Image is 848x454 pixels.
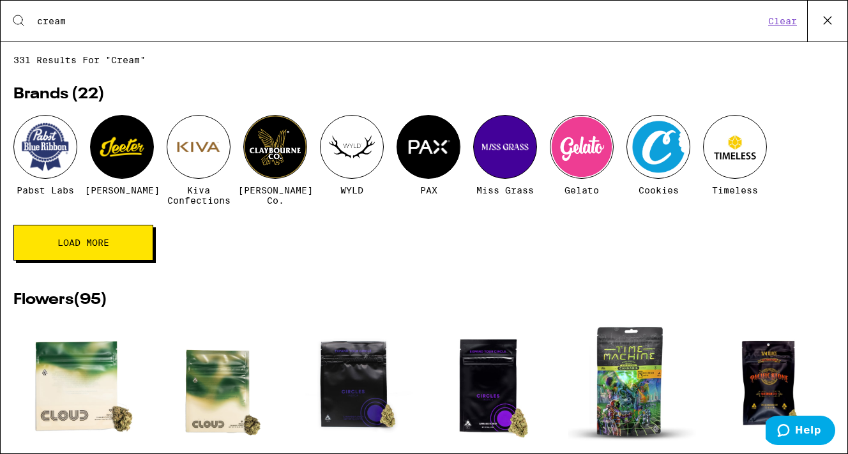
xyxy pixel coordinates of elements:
[13,55,835,65] span: 331 results for "cream"
[291,321,419,448] img: Circles Base Camp - Dreamonade - 7g
[36,15,764,27] input: Search for products & categories
[568,321,696,448] img: Time Machine - Blue Dream - 28g
[13,292,835,308] h2: Flowers ( 95 )
[712,185,758,195] span: Timeless
[707,321,835,448] img: Pacific Stone - Blue Dream - 7g
[430,321,557,448] img: Circles Base Camp - Dreamonade - 3.5g
[13,225,153,261] button: Load More
[85,185,160,195] span: [PERSON_NAME]
[238,185,313,206] span: [PERSON_NAME] Co.
[764,15,801,27] button: Clear
[17,185,74,195] span: Pabst Labs
[564,185,599,195] span: Gelato
[476,185,534,195] span: Miss Grass
[340,185,363,195] span: WYLD
[13,87,835,102] h2: Brands ( 22 )
[57,238,109,247] span: Load More
[420,185,437,195] span: PAX
[153,321,280,448] img: Cloud - Ice Cream Cake - 7g
[14,321,142,448] img: Cloud - Sherb Cream Pie - 14g
[167,185,231,206] span: Kiva Confections
[639,185,679,195] span: Cookies
[766,416,835,448] iframe: Opens a widget where you can find more information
